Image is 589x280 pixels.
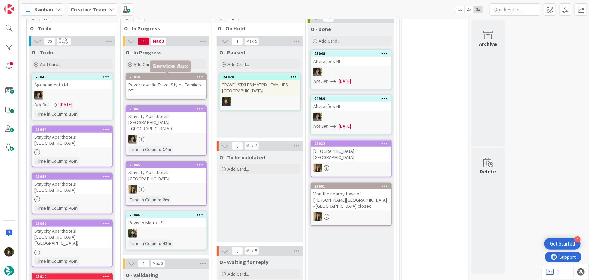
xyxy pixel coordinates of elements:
[319,38,340,44] span: Add Card...
[32,220,112,227] div: 25042
[339,78,351,85] span: [DATE]
[311,96,391,111] div: 24989Alterações NL
[161,196,171,203] div: 2m
[314,96,391,101] div: 24989
[126,272,158,278] span: O - Validating
[32,74,112,89] div: 25049Agendamento NL
[59,41,69,45] div: Max 20
[67,110,79,118] div: 15m
[227,166,249,172] span: Add Card...
[246,40,257,43] div: Max 5
[232,142,243,150] span: 0
[313,78,328,84] i: Not Set
[30,25,109,32] span: O - To do
[311,102,391,111] div: Alterações NL
[153,262,163,265] div: Max 3
[311,189,391,210] div: Visit the nearby town of [PERSON_NAME][GEOGRAPHIC_DATA] - [GEOGRAPHIC_DATA] closed
[59,38,67,41] div: Min 0
[32,227,112,248] div: Staycity Aparthotels [GEOGRAPHIC_DATA] ([GEOGRAPHIC_DATA])
[4,266,14,276] img: avatar
[246,144,257,148] div: Max 2
[34,257,66,265] div: Time in Column
[313,212,322,221] img: SP
[574,236,581,242] div: 4
[126,106,206,112] div: 25041
[128,196,160,203] div: Time in Column
[14,1,31,9] span: Support
[220,80,300,95] div: TRAVEL STYLES MATRIX - FAMILIES - [GEOGRAPHIC_DATA]
[219,154,265,161] span: O - To be validated
[232,247,243,255] span: 0
[313,123,328,129] i: Not Set
[219,259,268,265] span: O - Waiting for reply
[34,157,66,165] div: Time in Column
[314,184,391,189] div: 23601
[32,126,112,133] div: 25044
[474,6,483,13] span: 3x
[313,113,322,121] img: MS
[34,110,66,118] div: Time in Column
[161,146,173,153] div: 14m
[160,146,161,153] span: :
[455,6,464,13] span: 1x
[314,141,391,146] div: 25022
[32,180,112,194] div: Staycity Aparthotels [GEOGRAPHIC_DATA]
[126,49,162,56] span: O - In Progress
[67,157,79,165] div: 45m
[34,91,43,100] img: MS
[550,240,575,247] div: Get Started
[161,240,173,247] div: 42m
[32,80,112,89] div: Agendamento NL
[128,229,137,238] img: BC
[232,37,243,45] span: 1
[35,75,112,79] div: 25049
[464,6,474,13] span: 2x
[339,123,351,130] span: [DATE]
[246,249,257,253] div: Max 5
[71,6,106,13] b: Creative Team
[128,146,160,153] div: Time in Column
[126,162,206,168] div: 25045
[128,185,137,194] img: SP
[126,229,206,238] div: BC
[128,135,137,144] img: MS
[128,240,160,247] div: Time in Column
[67,204,79,212] div: 45m
[544,238,581,250] div: Open Get Started checklist, remaining modules: 4
[311,51,391,66] div: 25048Alterações NL
[138,37,149,45] span: 4
[153,40,164,43] div: Max 3
[126,212,206,227] div: 25046Revisão Matrix ES
[40,61,61,67] span: Add Card...
[311,141,391,162] div: 25022[GEOGRAPHIC_DATA] [GEOGRAPHIC_DATA]
[220,74,300,80] div: 24820
[220,74,300,95] div: 24820TRAVEL STYLES MATRIX - FAMILIES - [GEOGRAPHIC_DATA]
[66,257,67,265] span: :
[124,25,203,32] span: O - In Progress
[126,168,206,183] div: Staycity Aparthotels [GEOGRAPHIC_DATA]
[311,96,391,102] div: 24989
[126,106,206,133] div: 25041Staycity Aparthotels [GEOGRAPHIC_DATA] ([GEOGRAPHIC_DATA])
[129,107,206,111] div: 25041
[126,112,206,133] div: Staycity Aparthotels [GEOGRAPHIC_DATA] ([GEOGRAPHIC_DATA])
[126,162,206,183] div: 25045Staycity Aparthotels [GEOGRAPHIC_DATA]
[32,133,112,147] div: Staycity Aparthotels [GEOGRAPHIC_DATA]
[227,61,249,67] span: Add Card...
[313,68,322,76] img: MS
[220,97,300,106] div: MC
[32,173,112,194] div: 25043Staycity Aparthotels [GEOGRAPHIC_DATA]
[66,157,67,165] span: :
[34,101,49,108] i: Not Set
[129,163,206,167] div: 25045
[126,185,206,194] div: SP
[227,271,249,277] span: Add Card...
[32,126,112,147] div: 25044Staycity Aparthotels [GEOGRAPHIC_DATA]
[129,213,206,217] div: 25046
[126,80,206,95] div: Rever revisão Travel Styles Families PT
[138,260,149,268] span: 0
[222,97,231,106] img: MC
[160,240,161,247] span: :
[134,61,155,67] span: Add Card...
[126,74,206,95] div: 25050Rever revisão Travel Styles Families PT
[311,183,391,210] div: 23601Visit the nearby town of [PERSON_NAME][GEOGRAPHIC_DATA] - [GEOGRAPHIC_DATA] closed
